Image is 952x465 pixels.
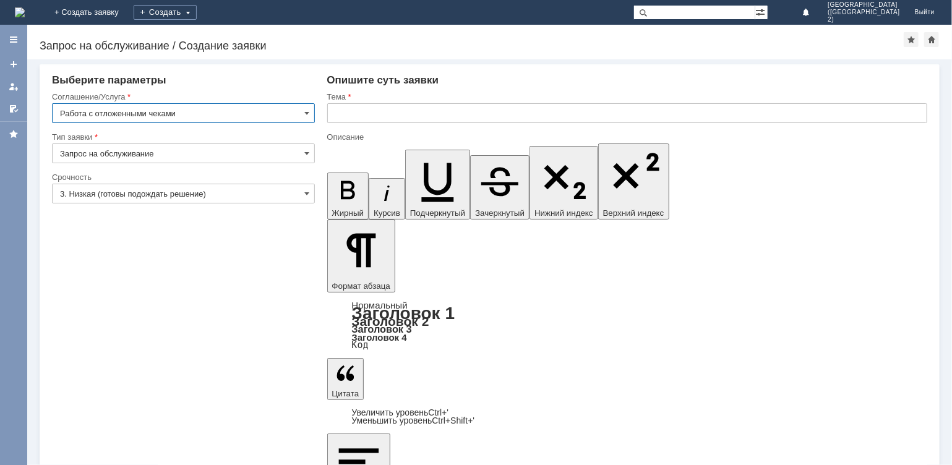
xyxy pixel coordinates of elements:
[4,99,24,119] a: Мои согласования
[828,9,899,16] span: ([GEOGRAPHIC_DATA]
[327,74,439,86] span: Опишите суть заявки
[332,208,364,218] span: Жирный
[534,208,593,218] span: Нижний индекс
[327,409,928,425] div: Цитата
[327,93,925,101] div: Тема
[52,74,166,86] span: Выберите параметры
[352,300,408,310] a: Нормальный
[332,389,359,398] span: Цитата
[374,208,400,218] span: Курсив
[52,133,312,141] div: Тип заявки
[410,208,465,218] span: Подчеркнутый
[327,133,925,141] div: Описание
[332,281,390,291] span: Формат абзаца
[134,5,197,20] div: Создать
[15,7,25,17] a: Перейти на домашнюю страницу
[828,16,899,23] span: 2)
[470,155,530,220] button: Зачеркнутый
[40,40,904,52] div: Запрос на обслуживание / Создание заявки
[4,77,24,96] a: Мои заявки
[352,407,449,417] a: Increase
[904,32,919,47] div: Добавить в избранное
[352,304,455,323] a: Заголовок 1
[530,146,598,220] button: Нижний индекс
[352,323,412,335] a: Заголовок 3
[924,32,939,47] div: Сделать домашней страницей
[15,7,25,17] img: logo
[603,208,664,218] span: Верхний индекс
[405,150,470,220] button: Подчеркнутый
[828,1,899,9] span: [GEOGRAPHIC_DATA]
[52,173,312,181] div: Срочность
[428,407,448,417] span: Ctrl+'
[327,301,928,349] div: Формат абзаца
[755,6,768,17] span: Расширенный поиск
[352,332,407,343] a: Заголовок 4
[352,339,369,351] a: Код
[475,208,525,218] span: Зачеркнутый
[327,220,395,292] button: Формат абзаца
[327,358,364,400] button: Цитата
[369,178,405,220] button: Курсив
[327,173,369,220] button: Жирный
[4,54,24,74] a: Создать заявку
[432,416,474,425] span: Ctrl+Shift+'
[52,93,312,101] div: Соглашение/Услуга
[352,314,429,328] a: Заголовок 2
[352,416,475,425] a: Decrease
[598,143,669,220] button: Верхний индекс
